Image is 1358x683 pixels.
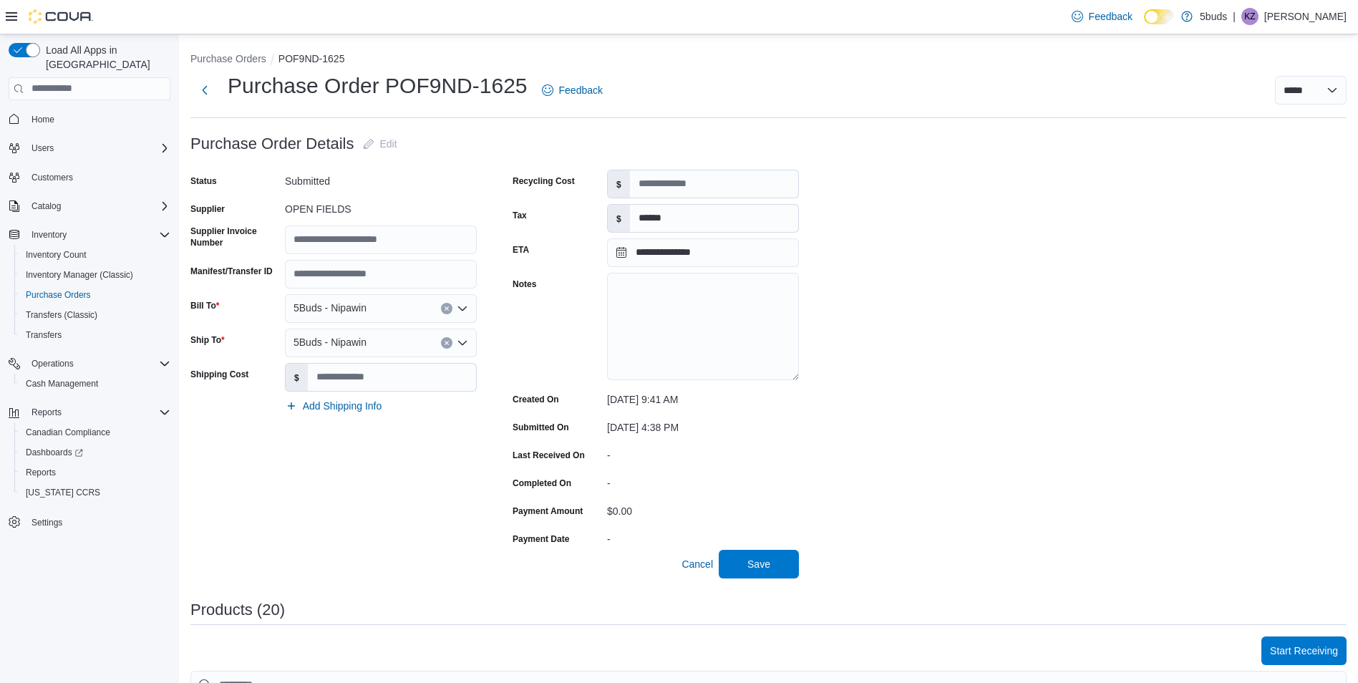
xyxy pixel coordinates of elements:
button: Purchase Orders [14,285,176,305]
div: - [607,444,799,461]
span: Inventory Count [20,246,170,263]
button: Cancel [676,550,719,578]
label: $ [608,205,630,232]
button: Customers [3,167,176,188]
div: Submitted [285,170,477,187]
button: Inventory Manager (Classic) [14,265,176,285]
p: | [1233,8,1236,25]
span: Feedback [559,83,603,97]
a: Settings [26,514,68,531]
span: Cash Management [20,375,170,392]
button: Purchase Orders [190,53,266,64]
p: [PERSON_NAME] [1264,8,1347,25]
label: Bill To [190,300,219,311]
span: 5Buds - Nipawin [294,334,367,351]
button: Inventory [3,225,176,245]
a: [US_STATE] CCRS [20,484,106,501]
span: Operations [26,355,170,372]
h1: Purchase Order POF9ND-1625 [228,72,528,100]
a: Canadian Compliance [20,424,116,441]
button: Reports [26,404,67,421]
button: Start Receiving [1261,636,1347,665]
span: Dark Mode [1144,24,1145,25]
div: $0.00 [607,500,799,517]
button: Transfers (Classic) [14,305,176,325]
nav: An example of EuiBreadcrumbs [190,52,1347,69]
a: Purchase Orders [20,286,97,304]
label: Payment Date [513,533,569,545]
label: Recycling Cost [513,175,575,187]
button: Clear input [441,303,452,314]
span: Edit [380,137,397,151]
label: ETA [513,244,529,256]
span: Catalog [31,200,61,212]
a: Inventory Manager (Classic) [20,266,139,284]
a: Transfers (Classic) [20,306,103,324]
input: Dark Mode [1144,9,1174,24]
a: Customers [26,169,79,186]
button: Open list of options [457,303,468,314]
label: Supplier Invoice Number [190,226,279,248]
span: Cash Management [26,378,98,389]
span: Dashboards [20,444,170,461]
span: Customers [31,172,73,183]
button: Save [719,550,799,578]
a: Transfers [20,326,67,344]
label: Completed On [513,478,571,489]
span: Canadian Compliance [26,427,110,438]
span: Settings [31,517,62,528]
span: 5Buds - Nipawin [294,299,367,316]
span: Cancel [682,557,713,571]
button: Operations [3,354,176,374]
label: Submitted On [513,422,569,433]
span: Transfers (Classic) [26,309,97,321]
a: Feedback [536,76,608,105]
span: Catalog [26,198,170,215]
span: Settings [26,513,170,531]
div: - [607,472,799,489]
button: Settings [3,511,176,532]
div: OPEN FIELDS [285,198,477,215]
button: POF9ND-1625 [278,53,345,64]
button: Inventory [26,226,72,243]
button: Operations [26,355,79,372]
span: Purchase Orders [20,286,170,304]
span: Transfers (Classic) [20,306,170,324]
span: Transfers [26,329,62,341]
span: Dashboards [26,447,83,458]
span: Inventory Count [26,249,87,261]
label: Supplier [190,203,225,215]
span: Start Receiving [1270,644,1338,658]
a: Cash Management [20,375,104,392]
span: Canadian Compliance [20,424,170,441]
button: Next [190,76,219,105]
a: Dashboards [14,442,176,462]
a: Reports [20,464,62,481]
label: Notes [513,278,536,290]
span: Save [747,557,770,571]
button: Reports [3,402,176,422]
img: Cova [29,9,93,24]
input: Press the down key to open a popover containing a calendar. [607,238,799,267]
button: Users [26,140,59,157]
label: Created On [513,394,559,405]
span: Home [31,114,54,125]
span: Customers [26,168,170,186]
label: $ [286,364,308,391]
span: [US_STATE] CCRS [26,487,100,498]
a: Home [26,111,60,128]
a: Dashboards [20,444,89,461]
button: Catalog [3,196,176,216]
label: Last Received On [513,450,585,461]
label: Ship To [190,334,225,346]
span: Reports [20,464,170,481]
span: Inventory Manager (Classic) [20,266,170,284]
button: Open list of options [457,337,468,349]
span: Operations [31,358,74,369]
a: Inventory Count [20,246,92,263]
div: [DATE] 4:38 PM [607,416,799,433]
button: Transfers [14,325,176,345]
span: Inventory Manager (Classic) [26,269,133,281]
span: Inventory [26,226,170,243]
button: Reports [14,462,176,483]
